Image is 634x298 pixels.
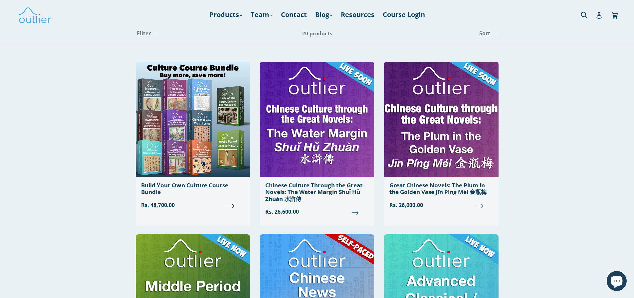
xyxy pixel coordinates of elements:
a: Chinese Culture Through the Great Novels: The Water Margin Shuǐ Hǔ Zhuàn 水滸傳 Rs. 26,600.00 [260,62,374,221]
div: Build Your Own Culture Course Bundle [141,182,245,196]
img: Chinese Culture Through the Great Novels: The Water Margin Shuǐ Hǔ Zhuàn 水滸傳 [260,62,374,177]
inbox-online-store-chat: Shopify online store chat [605,271,629,293]
a: Team [247,9,276,21]
img: Outlier Linguistics [18,5,52,24]
div: Great Chinese Novels: The Plum in the Golden Vase Jīn Píng Méi 金瓶梅 [389,182,493,196]
a: Products [206,9,246,21]
span: Rs. 48,700.00 [141,201,245,209]
a: Great Chinese Novels: The Plum in the Golden Vase Jīn Píng Méi 金瓶梅 Rs. 26,600.00 [384,62,498,214]
a: Blog [312,9,336,21]
div: Chinese Culture Through the Great Novels: The Water Margin Shuǐ Hǔ Zhuàn 水滸傳 [265,182,369,202]
span: Rs. 26,600.00 [265,208,369,216]
a: Contact [278,9,310,21]
img: Build Your Own Culture Course Bundle [136,62,250,177]
a: Resources [337,9,378,21]
a: Course Login [379,9,428,21]
span: 20 products [302,30,332,37]
img: Great Chinese Novels: The Plum in the Golden Vase Jīn Píng Méi 金瓶梅 [384,62,498,177]
span: Rs. 26,600.00 [389,201,493,209]
input: Search [579,8,597,21]
a: Build Your Own Culture Course Bundle Rs. 48,700.00 [136,62,250,214]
